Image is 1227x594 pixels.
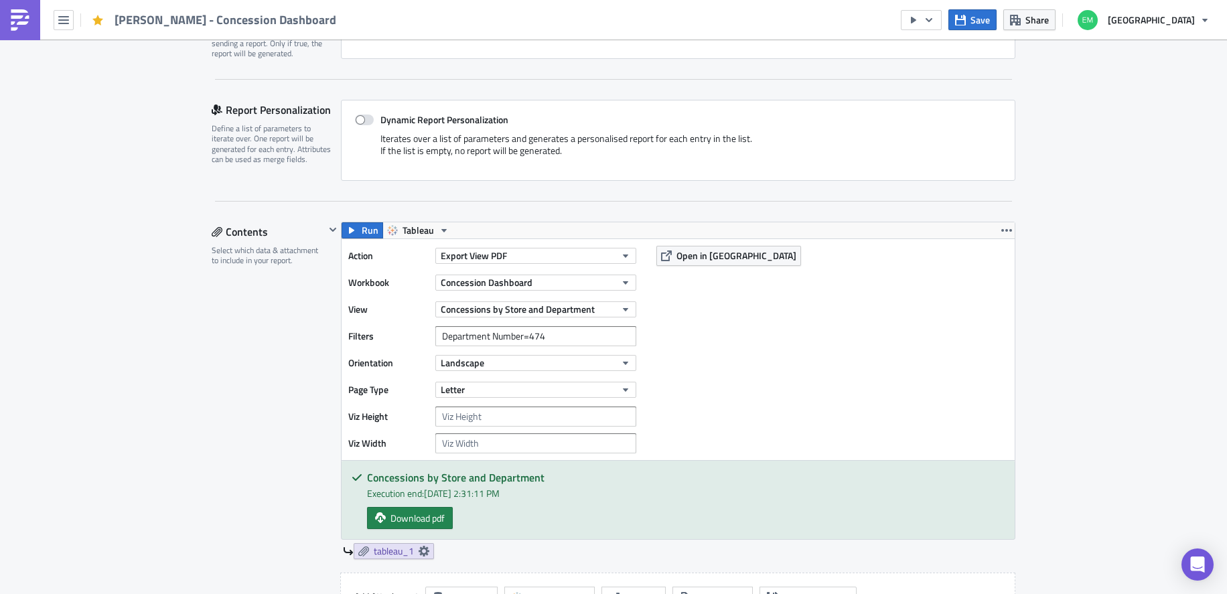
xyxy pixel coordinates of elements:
button: Open in [GEOGRAPHIC_DATA] [656,246,801,266]
span: Open in [GEOGRAPHIC_DATA] [676,248,796,263]
div: Select which data & attachment to include in your report. [212,245,325,266]
span: Landscape [441,356,484,370]
button: Landscape [435,355,636,371]
strong: Dynamic Report Personalization [380,113,508,127]
p: Please see attached for yesterdays daily sales report. [5,5,640,16]
div: Optionally, perform a condition check before generating and sending a report. Only if true, the r... [212,17,332,59]
input: Filter1=Value1&... [435,326,636,346]
body: Rich Text Area. Press ALT-0 for help. [5,5,640,16]
button: Run [342,222,383,238]
button: Hide content [325,222,341,238]
button: Concession Dashboard [435,275,636,291]
a: Download pdf [367,507,453,529]
button: Export View PDF [435,248,636,264]
span: Tableau [403,222,434,238]
a: tableau_1 [354,543,434,559]
div: Execution end: [DATE] 2:31:11 PM [367,486,1005,500]
span: Download pdf [390,511,445,525]
div: Report Personalization [212,100,341,120]
span: Run [362,222,378,238]
span: tableau_1 [374,545,414,557]
img: Avatar [1076,9,1099,31]
span: [GEOGRAPHIC_DATA] [1108,13,1195,27]
label: Orientation [348,353,429,373]
button: Letter [435,382,636,398]
label: Action [348,246,429,266]
span: [PERSON_NAME] - Concession Dashboard [115,12,338,27]
div: Open Intercom Messenger [1181,548,1214,581]
button: [GEOGRAPHIC_DATA] [1070,5,1217,35]
input: Viz Height [435,406,636,427]
span: Letter [441,382,465,396]
input: Viz Width [435,433,636,453]
img: PushMetrics [9,9,31,31]
div: Contents [212,222,325,242]
label: Viz Height [348,406,429,427]
span: Concession Dashboard [441,275,532,289]
button: Tableau [382,222,454,238]
label: Viz Width [348,433,429,453]
button: Concessions by Store and Department [435,301,636,317]
span: Concessions by Store and Department [441,302,595,316]
label: Page Type [348,380,429,400]
div: Iterates over a list of parameters and generates a personalised report for each entry in the list... [355,133,1001,167]
label: View [348,299,429,319]
label: Workbook [348,273,429,293]
button: Save [948,9,997,30]
span: Export View PDF [441,248,507,263]
span: Share [1025,13,1049,27]
h5: Concessions by Store and Department [367,472,1005,483]
button: Share [1003,9,1056,30]
div: Define a list of parameters to iterate over. One report will be generated for each entry. Attribu... [212,123,332,165]
span: Save [970,13,990,27]
label: Filters [348,326,429,346]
